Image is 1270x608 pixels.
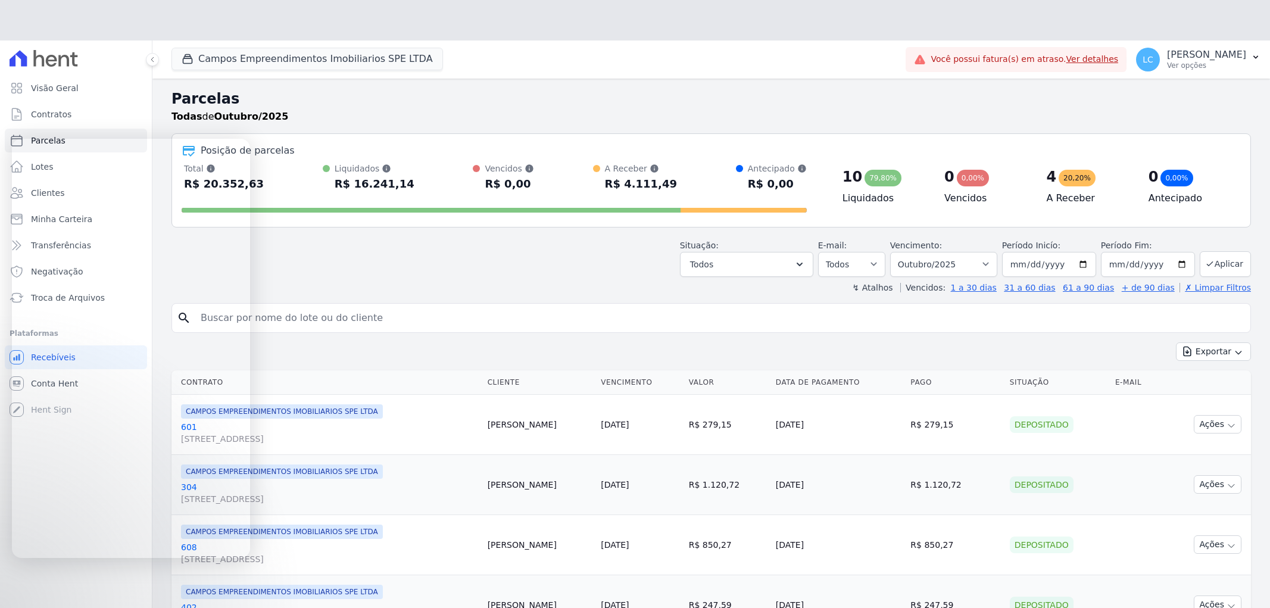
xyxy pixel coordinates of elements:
[171,370,483,395] th: Contrato
[906,394,1004,454] td: R$ 279,15
[842,191,925,205] h4: Liquidados
[1004,283,1055,292] a: 31 a 60 dias
[601,420,629,429] a: [DATE]
[684,370,771,395] th: Valor
[1101,239,1195,252] label: Período Fim:
[890,241,942,250] label: Vencimento:
[1127,43,1270,76] button: LC [PERSON_NAME] Ver opções
[483,370,597,395] th: Cliente
[1010,416,1074,433] div: Depositado
[1010,537,1074,553] div: Depositado
[906,454,1004,515] td: R$ 1.120,72
[1066,54,1119,64] a: Ver detalhes
[485,163,533,174] div: Vencidos
[181,541,478,565] a: 608[STREET_ADDRESS]
[171,48,443,70] button: Campos Empreendimentos Imobiliarios SPE LTDA
[485,174,533,194] div: R$ 0,00
[181,433,478,445] span: [STREET_ADDRESS]
[181,553,478,565] span: [STREET_ADDRESS]
[1063,283,1114,292] a: 61 a 90 dias
[1110,370,1162,395] th: E-mail
[748,174,807,194] div: R$ 0,00
[771,370,906,395] th: Data de Pagamento
[1179,283,1251,292] a: ✗ Limpar Filtros
[12,568,40,596] iframe: Intercom live chat
[483,394,597,454] td: [PERSON_NAME]
[906,515,1004,575] td: R$ 850,27
[5,181,147,205] a: Clientes
[690,257,713,272] span: Todos
[684,394,771,454] td: R$ 279,15
[171,88,1251,110] h2: Parcelas
[335,174,414,194] div: R$ 16.241,14
[181,493,478,505] span: [STREET_ADDRESS]
[1194,415,1241,434] button: Ações
[818,241,847,250] label: E-mail:
[1194,475,1241,494] button: Ações
[906,370,1004,395] th: Pago
[1046,191,1129,205] h4: A Receber
[5,76,147,100] a: Visão Geral
[483,454,597,515] td: [PERSON_NAME]
[31,108,71,120] span: Contratos
[957,170,989,186] div: 0,00%
[1002,241,1060,250] label: Período Inicío:
[931,53,1118,66] span: Você possui fatura(s) em atraso.
[181,404,383,419] span: CAMPOS EMPREENDIMENTOS IMOBILIARIOS SPE LTDA
[5,345,147,369] a: Recebíveis
[5,233,147,257] a: Transferências
[181,421,478,445] a: 601[STREET_ADDRESS]
[601,540,629,550] a: [DATE]
[171,110,288,124] p: de
[842,167,862,186] div: 10
[171,111,202,122] strong: Todas
[1059,170,1096,186] div: 20,20%
[5,286,147,310] a: Troca de Arquivos
[771,394,906,454] td: [DATE]
[31,82,79,94] span: Visão Geral
[5,129,147,152] a: Parcelas
[5,207,147,231] a: Minha Carteira
[1143,55,1153,64] span: LC
[601,480,629,489] a: [DATE]
[10,326,142,341] div: Plataformas
[771,454,906,515] td: [DATE]
[1005,370,1110,395] th: Situação
[748,163,807,174] div: Antecipado
[181,481,478,505] a: 304[STREET_ADDRESS]
[483,515,597,575] td: [PERSON_NAME]
[680,241,719,250] label: Situação:
[181,464,383,479] span: CAMPOS EMPREENDIMENTOS IMOBILIARIOS SPE LTDA
[5,260,147,283] a: Negativação
[31,135,65,146] span: Parcelas
[605,174,677,194] div: R$ 4.111,49
[596,370,684,395] th: Vencimento
[214,111,289,122] strong: Outubro/2025
[944,167,954,186] div: 0
[1160,170,1193,186] div: 0,00%
[1010,476,1074,493] div: Depositado
[1149,191,1231,205] h4: Antecipado
[900,283,946,292] label: Vencidos:
[1194,535,1241,554] button: Ações
[5,102,147,126] a: Contratos
[181,585,383,599] span: CAMPOS EMPREENDIMENTOS IMOBILIARIOS SPE LTDA
[335,163,414,174] div: Liquidados
[5,372,147,395] a: Conta Hent
[12,139,250,558] iframe: Intercom live chat
[181,525,383,539] span: CAMPOS EMPREENDIMENTOS IMOBILIARIOS SPE LTDA
[1167,61,1246,70] p: Ver opções
[1046,167,1056,186] div: 4
[951,283,997,292] a: 1 a 30 dias
[1122,283,1175,292] a: + de 90 dias
[852,283,893,292] label: ↯ Atalhos
[684,454,771,515] td: R$ 1.120,72
[1167,49,1246,61] p: [PERSON_NAME]
[1176,342,1251,361] button: Exportar
[5,155,147,179] a: Lotes
[194,306,1246,330] input: Buscar por nome do lote ou do cliente
[865,170,901,186] div: 79,80%
[680,252,813,277] button: Todos
[1149,167,1159,186] div: 0
[771,515,906,575] td: [DATE]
